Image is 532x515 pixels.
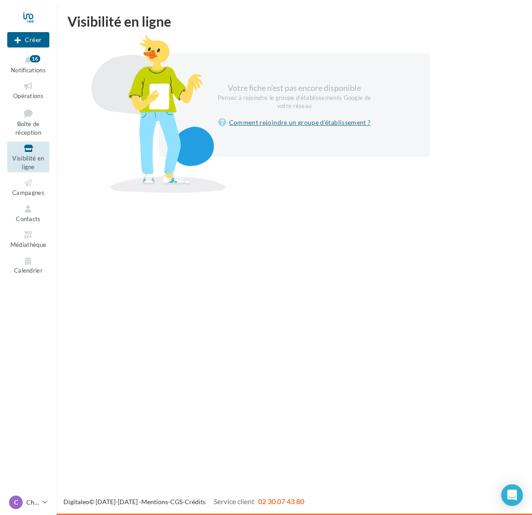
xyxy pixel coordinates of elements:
[14,267,43,274] span: Calendrier
[16,215,41,222] span: Contacts
[7,254,49,276] a: Calendrier
[218,117,371,128] a: Comment rejoindre un groupe d'établissement ?
[185,498,206,506] a: Crédits
[15,120,41,136] span: Boîte de réception
[63,498,89,506] a: Digitaleo
[7,79,49,101] a: Opérations
[7,202,49,224] a: Contacts
[7,32,49,47] div: Nouvelle campagne
[501,484,523,506] div: Open Intercom Messenger
[12,189,44,196] span: Campagnes
[258,497,304,506] span: 02 30 07 43 80
[7,142,49,172] a: Visibilité en ligne
[7,176,49,198] a: Campagnes
[10,241,47,248] span: Médiathèque
[141,498,168,506] a: Mentions
[7,494,49,511] a: C Christopheiad
[30,55,40,62] div: 16
[13,92,43,99] span: Opérations
[7,105,49,138] a: Boîte de réception
[216,94,372,110] div: Pensez à rejoindre le groupe d'établissements Google de votre réseau
[14,498,18,507] span: C
[63,498,304,506] span: © [DATE]-[DATE] - - -
[216,82,372,110] div: Votre fiche n'est pas encore disponible
[67,14,521,28] div: Visibilité en ligne
[26,498,39,507] p: Christopheiad
[214,497,254,506] span: Service client
[7,32,49,47] button: Créer
[170,498,182,506] a: CGS
[7,228,49,250] a: Médiathèque
[7,53,49,76] button: Notifications 16
[12,155,44,170] span: Visibilité en ligne
[11,66,46,74] span: Notifications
